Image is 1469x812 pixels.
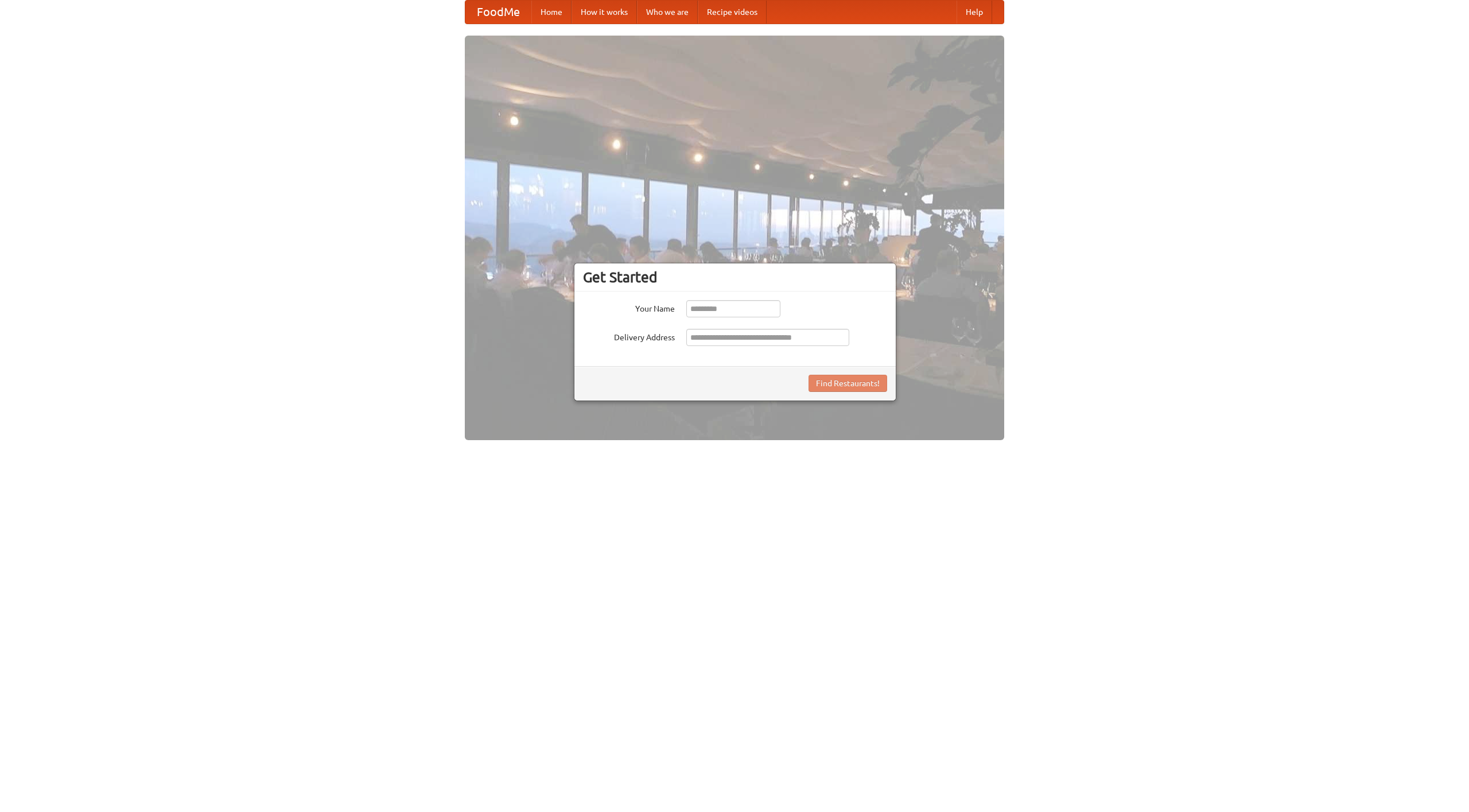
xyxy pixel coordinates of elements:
button: Find Restaurants! [809,375,887,392]
a: How it works [572,1,637,24]
label: Your Name [583,300,675,314]
a: Help [957,1,992,24]
label: Delivery Address [583,329,675,343]
a: FoodMe [465,1,531,24]
a: Home [531,1,572,24]
a: Who we are [637,1,698,24]
a: Recipe videos [698,1,767,24]
h3: Get Started [583,269,887,286]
